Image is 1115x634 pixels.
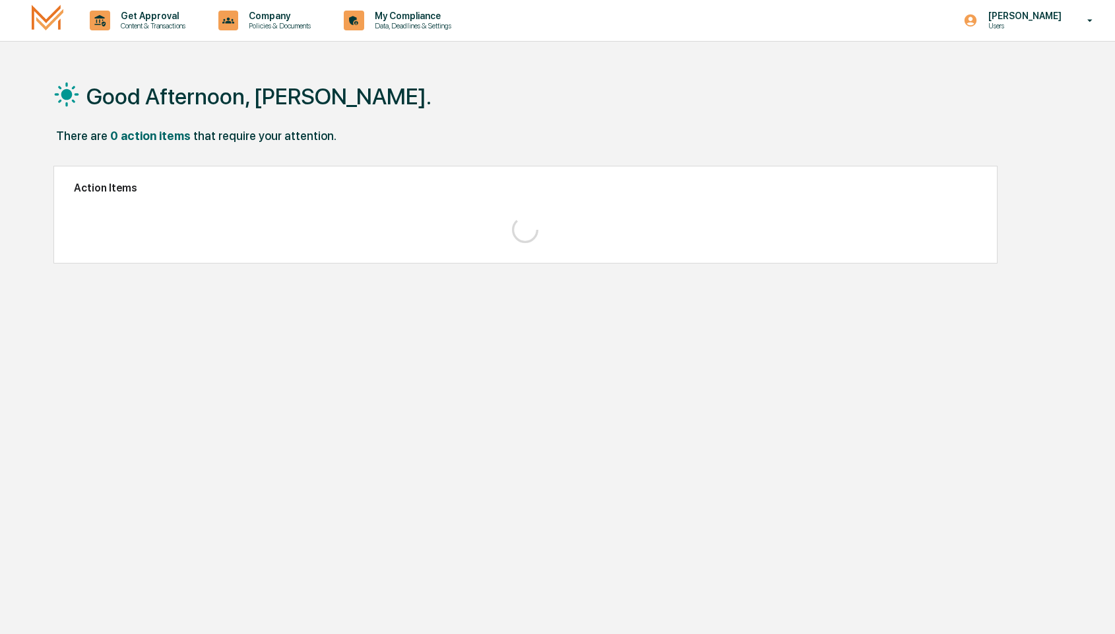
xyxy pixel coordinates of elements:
[238,21,317,30] p: Policies & Documents
[978,21,1068,30] p: Users
[193,129,336,143] div: that require your attention.
[74,182,977,194] h2: Action Items
[978,11,1068,21] p: [PERSON_NAME]
[364,21,458,30] p: Data, Deadlines & Settings
[238,11,317,21] p: Company
[32,5,63,36] img: logo
[110,21,192,30] p: Content & Transactions
[364,11,458,21] p: My Compliance
[110,11,192,21] p: Get Approval
[110,129,191,143] div: 0 action items
[86,83,431,110] h1: Good Afternoon, [PERSON_NAME].
[56,129,108,143] div: There are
